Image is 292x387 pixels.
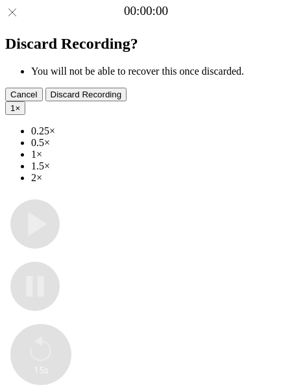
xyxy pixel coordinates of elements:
[10,103,15,113] span: 1
[31,125,287,137] li: 0.25×
[124,4,168,18] a: 00:00:00
[31,66,287,77] li: You will not be able to recover this once discarded.
[5,101,25,115] button: 1×
[5,35,287,53] h2: Discard Recording?
[31,160,287,172] li: 1.5×
[45,88,127,101] button: Discard Recording
[31,149,287,160] li: 1×
[31,137,287,149] li: 0.5×
[31,172,287,184] li: 2×
[5,88,43,101] button: Cancel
